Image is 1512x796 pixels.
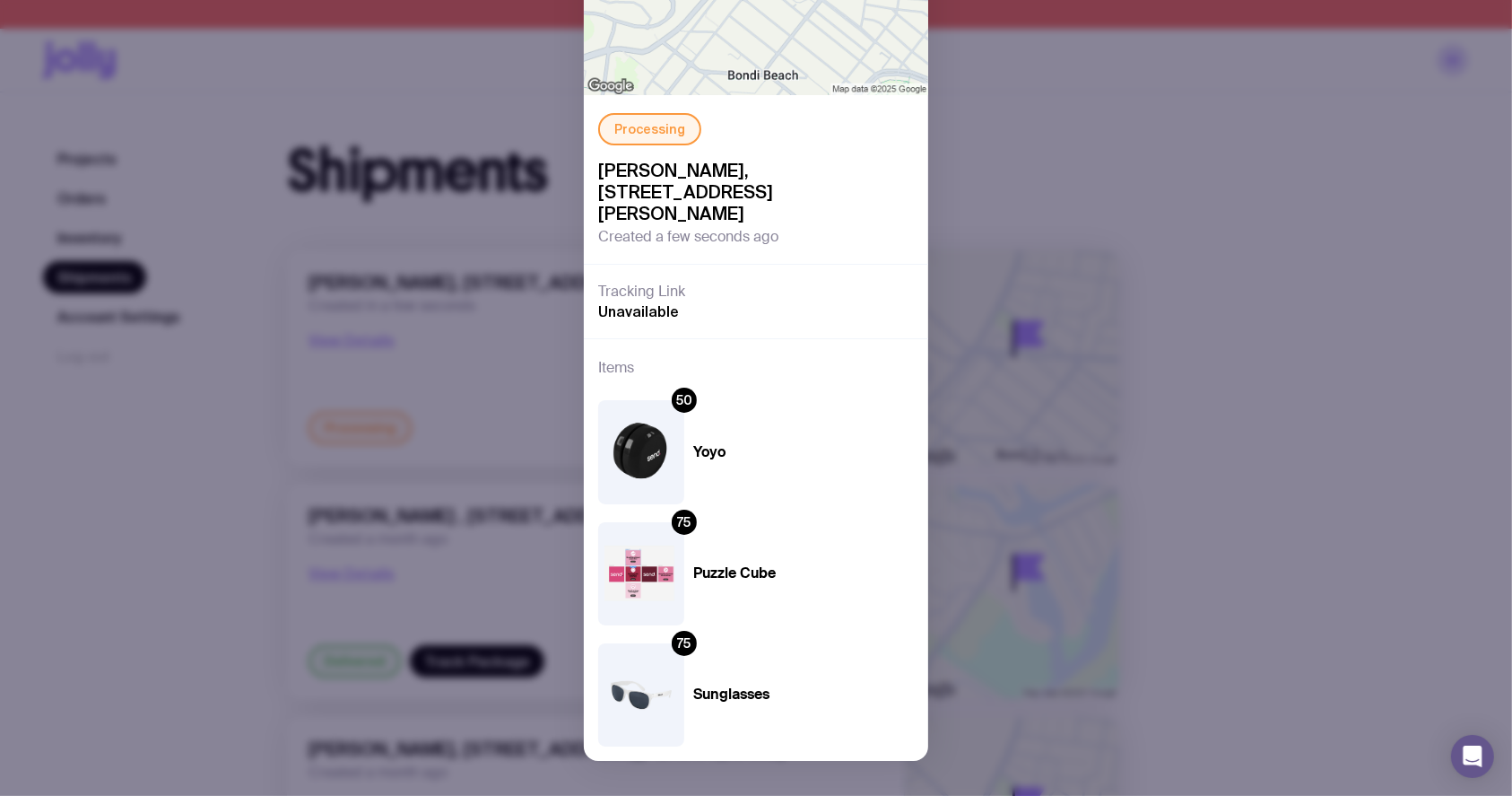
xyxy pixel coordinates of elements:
[693,686,776,704] h4: Sunglasses
[598,160,914,224] span: [PERSON_NAME], [STREET_ADDRESS][PERSON_NAME]
[598,302,679,320] span: Unavailable
[1451,735,1494,778] div: Open Intercom Messenger
[693,443,776,461] h4: Yoyo
[598,357,634,379] h3: Items
[598,283,685,301] h3: Tracking Link
[672,631,697,656] div: 75
[693,564,776,582] h4: Puzzle Cube
[598,113,701,145] div: Processing
[672,388,697,413] div: 50
[598,228,778,246] span: Created a few seconds ago
[672,510,697,535] div: 75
